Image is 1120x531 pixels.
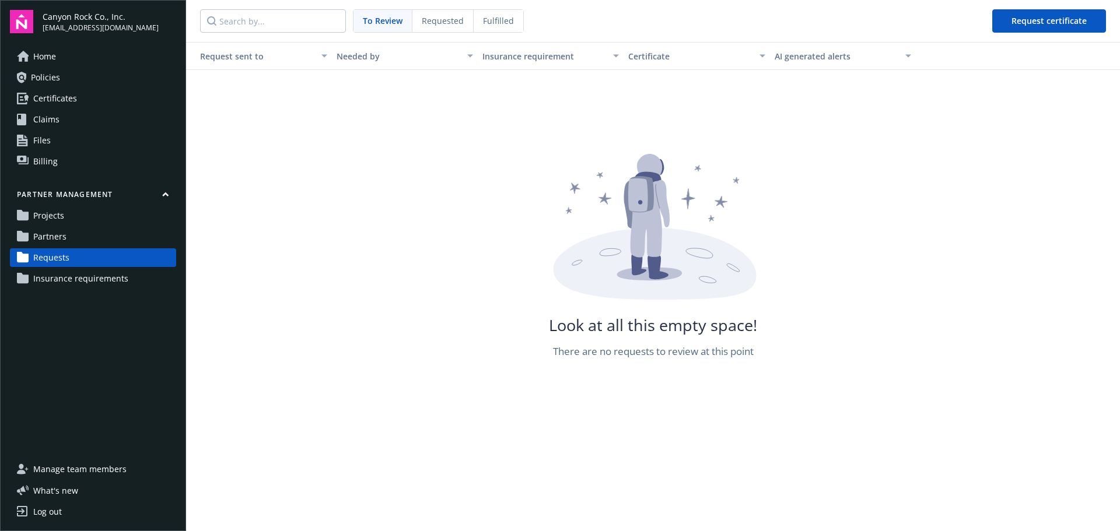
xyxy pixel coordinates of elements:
span: Insurance requirements [33,269,128,288]
span: Requested [422,15,464,27]
div: Log out [33,502,62,521]
span: Fulfilled [483,15,514,27]
span: Canyon Rock Co., Inc. [43,10,159,23]
button: Request certificate [992,9,1106,33]
div: Insurance requirement [482,50,606,62]
a: Home [10,47,176,66]
button: Canyon Rock Co., Inc.[EMAIL_ADDRESS][DOMAIN_NAME] [43,10,176,33]
span: Partners [33,227,66,246]
div: Look at all this empty space! [549,318,757,332]
a: Manage team members [10,460,176,479]
a: Claims [10,110,176,129]
div: Request sent to [191,50,314,62]
span: Home [33,47,56,66]
a: Insurance requirements [10,269,176,288]
div: Certificate [628,50,752,62]
div: Needed by [337,50,460,62]
a: Partners [10,227,176,246]
a: Billing [10,152,176,171]
img: navigator-logo.svg [10,10,33,33]
a: Requests [10,248,176,267]
span: What ' s new [33,484,78,497]
a: Files [10,131,176,150]
button: Insurance requirement [478,42,624,70]
button: What's new [10,484,97,497]
div: AI generated alerts [775,50,898,62]
button: Partner management [10,189,176,204]
span: Claims [33,110,60,129]
span: Request certificate [1012,15,1087,26]
div: There are no requests to review at this point [553,344,754,358]
span: Requests [33,248,69,267]
input: Search by... [200,9,346,33]
a: Policies [10,68,176,87]
button: Certificate [624,42,769,70]
a: Certificates [10,89,176,108]
span: Billing [33,152,58,171]
span: Projects [33,206,64,225]
a: Projects [10,206,176,225]
span: [EMAIL_ADDRESS][DOMAIN_NAME] [43,23,159,33]
span: To Review [363,15,402,27]
span: Files [33,131,51,150]
span: Manage team members [33,460,127,479]
button: Needed by [332,42,478,70]
span: Policies [31,68,60,87]
span: Certificates [33,89,77,108]
button: AI generated alerts [770,42,916,70]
